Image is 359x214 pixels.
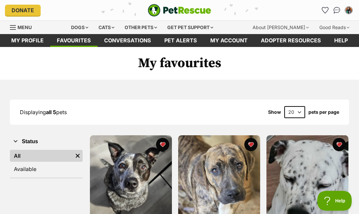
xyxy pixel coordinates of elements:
[5,34,50,47] a: My profile
[5,5,41,16] a: Donate
[148,4,211,17] a: PetRescue
[10,150,73,162] a: All
[158,34,204,47] a: Pet alerts
[244,138,258,151] button: favourite
[120,21,162,34] div: Other pets
[248,21,313,34] div: About [PERSON_NAME]
[10,163,83,175] a: Available
[10,21,36,33] a: Menu
[254,34,328,47] a: Adopter resources
[332,5,342,16] a: Conversations
[18,24,32,30] span: Menu
[345,7,352,14] img: Kyrie Anderson profile pic
[50,34,98,47] a: Favourites
[10,149,83,178] div: Status
[98,34,158,47] a: conversations
[94,21,119,34] div: Cats
[320,5,330,16] a: Favourites
[334,7,340,14] img: chat-41dd97257d64d25036548639549fe6c8038ab92f7586957e7f3b1b290dea8141.svg
[156,138,169,151] button: favourite
[308,109,339,115] label: pets per page
[163,21,218,34] div: Get pet support
[328,34,354,47] a: Help
[66,21,93,34] div: Dogs
[20,109,67,115] span: Displaying pets
[73,150,83,162] a: Remove filter
[148,4,211,17] img: logo-e224e6f780fb5917bec1dbf3a21bbac754714ae5b6737aabdf751b685950b380.svg
[343,5,354,16] button: My account
[204,34,254,47] a: My account
[268,109,281,115] span: Show
[46,109,56,115] strong: all 5
[333,138,346,151] button: favourite
[315,21,354,34] div: Good Reads
[320,5,354,16] ul: Account quick links
[317,191,352,211] iframe: Help Scout Beacon - Open
[10,137,83,146] button: Status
